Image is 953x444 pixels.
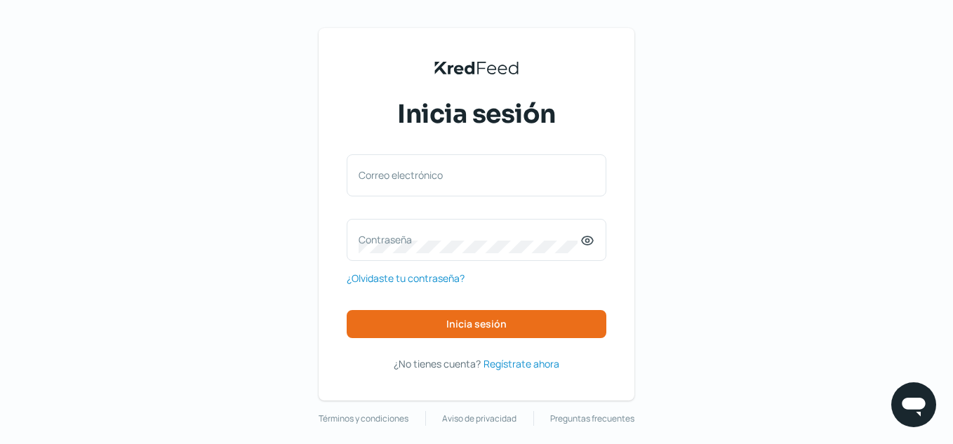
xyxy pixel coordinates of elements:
span: Inicia sesión [446,319,507,329]
a: Términos y condiciones [319,411,408,426]
a: ¿Olvidaste tu contraseña? [347,269,465,287]
label: Correo electrónico [359,168,580,182]
a: Regístrate ahora [484,355,559,372]
a: Preguntas frecuentes [550,411,634,426]
span: ¿No tienes cuenta? [394,357,481,370]
button: Inicia sesión [347,310,606,338]
img: chatIcon [900,391,928,419]
a: Aviso de privacidad [442,411,517,426]
label: Contraseña [359,233,580,246]
span: Inicia sesión [397,97,556,132]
